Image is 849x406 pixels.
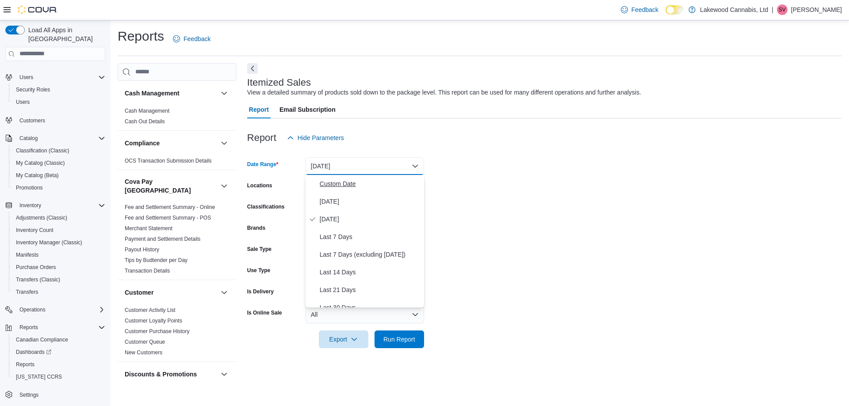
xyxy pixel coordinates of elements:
[9,224,109,236] button: Inventory Count
[247,182,272,189] label: Locations
[125,370,197,379] h3: Discounts & Promotions
[2,388,109,401] button: Settings
[16,200,105,211] span: Inventory
[247,88,641,97] div: View a detailed summary of products sold down to the package level. This report can be used for m...
[125,157,212,164] span: OCS Transaction Submission Details
[125,338,165,345] span: Customer Queue
[298,133,344,142] span: Hide Parameters
[12,359,105,370] span: Reports
[125,89,217,98] button: Cash Management
[16,264,56,271] span: Purchase Orders
[16,72,37,83] button: Users
[2,321,109,334] button: Reports
[125,139,160,148] h3: Compliance
[16,373,62,380] span: [US_STATE] CCRS
[12,212,105,223] span: Adjustments (Classic)
[9,273,109,286] button: Transfers (Classic)
[12,170,62,181] a: My Catalog (Beta)
[12,334,72,345] a: Canadian Compliance
[12,287,42,297] a: Transfers
[2,114,109,126] button: Customers
[779,4,786,15] span: SV
[12,182,105,193] span: Promotions
[125,247,159,253] a: Payout History
[125,288,153,297] h3: Customer
[219,88,229,99] button: Cash Management
[16,227,54,234] span: Inventory Count
[320,285,421,295] span: Last 21 Days
[125,236,200,242] a: Payment and Settlement Details
[219,181,229,191] button: Cova Pay [GEOGRAPHIC_DATA]
[125,118,165,125] a: Cash Out Details
[9,96,109,108] button: Users
[247,246,272,253] label: Sale Type
[12,97,33,107] a: Users
[16,72,105,83] span: Users
[12,250,105,260] span: Manifests
[184,34,210,43] span: Feedback
[16,133,41,144] button: Catalog
[125,328,190,334] a: Customer Purchase History
[12,182,46,193] a: Promotions
[700,4,768,15] p: Lakewood Cannabis, Ltd
[320,249,421,260] span: Last 7 Days (excluding [DATE])
[12,225,105,235] span: Inventory Count
[16,336,68,343] span: Canadian Compliance
[19,391,38,398] span: Settings
[219,287,229,298] button: Customer
[16,251,38,258] span: Manifests
[12,334,105,345] span: Canadian Compliance
[125,349,162,356] a: New Customers
[125,257,187,264] span: Tips by Budtender per Day
[19,135,38,142] span: Catalog
[12,170,105,181] span: My Catalog (Beta)
[9,182,109,194] button: Promotions
[169,30,214,48] a: Feedback
[320,302,421,313] span: Last 30 Days
[16,214,67,221] span: Adjustments (Classic)
[16,322,105,333] span: Reports
[16,288,38,296] span: Transfers
[12,225,57,235] a: Inventory Count
[324,330,363,348] span: Export
[125,307,176,313] a: Customer Activity List
[16,361,34,368] span: Reports
[125,214,211,221] span: Fee and Settlement Summary - POS
[9,157,109,169] button: My Catalog (Classic)
[9,286,109,298] button: Transfers
[283,129,348,147] button: Hide Parameters
[320,231,421,242] span: Last 7 Days
[12,287,105,297] span: Transfers
[118,106,237,130] div: Cash Management
[2,71,109,83] button: Users
[383,335,415,344] span: Run Report
[16,239,82,246] span: Inventory Manager (Classic)
[12,158,105,168] span: My Catalog (Classic)
[12,84,54,95] a: Security Roles
[12,97,105,107] span: Users
[9,249,109,261] button: Manifests
[16,390,42,400] a: Settings
[2,132,109,144] button: Catalog
[320,267,421,277] span: Last 14 Days
[375,330,424,348] button: Run Report
[320,178,421,189] span: Custom Date
[12,145,105,156] span: Classification (Classic)
[19,306,46,313] span: Operations
[247,309,282,316] label: Is Online Sale
[9,358,109,371] button: Reports
[16,172,59,179] span: My Catalog (Beta)
[12,262,105,273] span: Purchase Orders
[125,89,180,98] h3: Cash Management
[617,1,662,19] a: Feedback
[306,306,424,323] button: All
[9,261,109,273] button: Purchase Orders
[12,372,105,382] span: Washington CCRS
[125,339,165,345] a: Customer Queue
[777,4,788,15] div: Scott Villanueva-Hlad
[12,359,38,370] a: Reports
[125,307,176,314] span: Customer Activity List
[125,225,172,231] a: Merchant Statement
